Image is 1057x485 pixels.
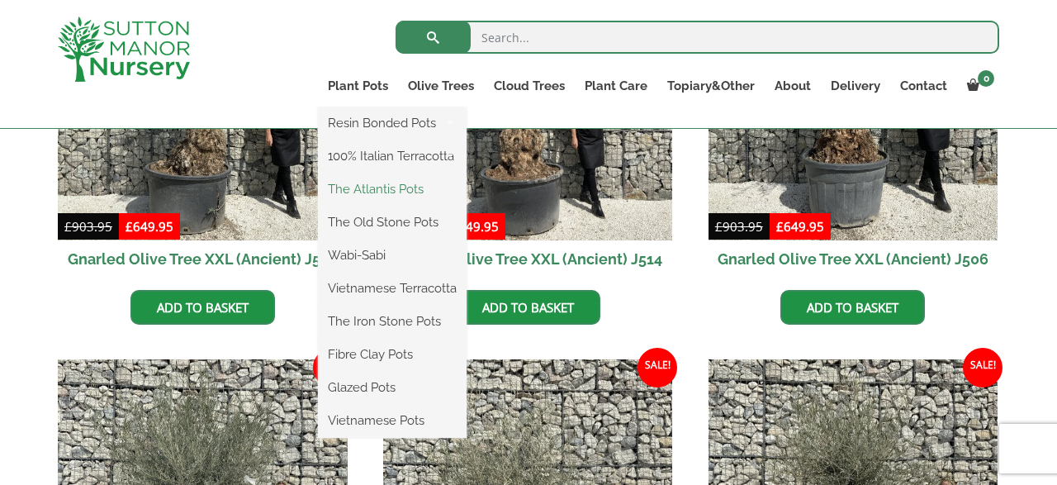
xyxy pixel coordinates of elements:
bdi: 649.95 [451,218,499,235]
span: Sale! [313,348,353,388]
a: 100% Italian Terracotta [318,144,467,169]
span: 0 [978,70,994,87]
a: Plant Pots [318,74,398,97]
bdi: 649.95 [776,218,824,235]
h2: Gnarled Olive Tree XXL (Ancient) J516 [58,240,348,278]
span: Sale! [963,348,1002,388]
h2: Gnarled Olive Tree XXL (Ancient) J506 [709,240,998,278]
span: £ [715,218,723,235]
a: The Old Stone Pots [318,210,467,235]
a: About [765,74,821,97]
span: £ [64,218,72,235]
a: Olive Trees [398,74,484,97]
span: £ [126,218,133,235]
a: 0 [957,74,999,97]
span: Sale! [638,348,677,388]
span: £ [776,218,784,235]
a: Topiary&Other [657,74,765,97]
a: Vietnamese Terracotta [318,276,467,301]
a: Vietnamese Pots [318,408,467,433]
a: Plant Care [575,74,657,97]
a: Fibre Clay Pots [318,342,467,367]
a: Cloud Trees [484,74,575,97]
a: Add to basket: “Gnarled Olive Tree XXL (Ancient) J506” [780,290,925,325]
bdi: 649.95 [126,218,173,235]
bdi: 903.95 [715,218,763,235]
a: Add to basket: “Gnarled Olive Tree XXL (Ancient) J516” [130,290,275,325]
a: Glazed Pots [318,375,467,400]
a: Add to basket: “Gnarled Olive Tree XXL (Ancient) J514” [456,290,600,325]
img: logo [58,17,190,82]
a: Contact [890,74,957,97]
a: Wabi-Sabi [318,243,467,268]
input: Search... [396,21,999,54]
bdi: 903.95 [64,218,112,235]
a: The Atlantis Pots [318,177,467,202]
h2: Gnarled Olive Tree XXL (Ancient) J514 [383,240,673,278]
a: Delivery [821,74,890,97]
a: The Iron Stone Pots [318,309,467,334]
a: Resin Bonded Pots [318,111,467,136]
